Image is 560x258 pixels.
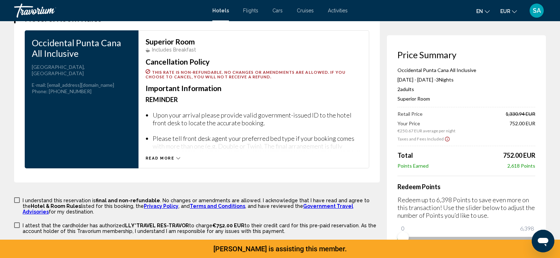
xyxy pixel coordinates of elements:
[31,203,81,209] span: Hotel & Room Rules
[23,203,353,215] a: Government Travel Advisories
[532,230,554,252] iframe: Button to launch messaging window
[400,86,414,92] span: Adults
[519,224,535,233] span: 6,398
[397,120,455,126] span: Your Price
[153,134,362,158] li: Please tell front desk agent your preferred bed type if your booking comes with more than one (e....
[144,203,178,209] a: Privacy Policy
[146,70,346,79] span: This rate is non-refundable. No changes or amendments are allowed. If you choose to cancel, you w...
[45,82,114,88] span: : [EMAIL_ADDRESS][DOMAIN_NAME]
[32,64,131,77] p: [GEOGRAPHIC_DATA], [GEOGRAPHIC_DATA]
[32,88,46,94] span: Phone
[23,198,380,215] p: I understand this reservation is . No changes or amendments are allowed. I acknowledge that I hav...
[146,156,175,161] span: Read more
[509,120,535,133] span: 752.00 EUR
[146,84,362,92] h3: Important Information
[153,111,362,127] li: Upon your arrival please provide valid government-issued ID to the hotel front desk to locate the...
[506,111,535,117] span: 1,330.94 EUR
[146,96,178,103] b: Reminder
[507,163,535,169] span: 2,618 Points
[397,196,535,219] p: Redeem up to 6,398 Points to save even more on this transaction! Use the slider below to adjust t...
[190,203,245,209] a: Terms and Conditions
[146,38,362,46] h3: Superior Room
[397,183,535,191] h4: Redeem Points
[46,88,92,94] span: : [PHONE_NUMBER]
[397,96,535,102] p: Superior Room
[146,156,180,161] button: Read more
[328,8,348,13] a: Activities
[397,163,429,169] span: Points Earned
[397,135,450,142] button: Show Taxes and Fees breakdown
[213,245,347,253] span: [PERSON_NAME] is assisting this member.
[32,82,45,88] span: E-mail
[397,111,423,117] span: Retail Price
[397,128,455,133] span: €250.67 EUR average per night
[32,37,131,59] h3: Occidental Punta Cana All Inclusive
[397,151,413,159] span: Total
[397,86,414,92] span: 2
[397,49,535,60] h3: Price Summary
[397,77,535,83] p: [DATE] - [DATE] -
[436,77,439,83] span: 3
[272,8,283,13] a: Cars
[476,8,483,14] span: en
[400,224,406,233] span: 0
[476,6,490,16] button: Change language
[212,8,229,13] a: Hotels
[146,58,362,66] h3: Cancellation Policy
[439,77,454,83] span: Nights
[397,136,444,142] span: Taxes and Fees Included
[527,3,546,18] button: User Menu
[14,4,205,18] a: Travorium
[533,7,541,14] span: SA
[212,223,244,228] span: €752.00 EUR
[503,151,535,159] span: 752.00 EUR
[297,8,314,13] a: Cruises
[444,136,450,142] button: Show Taxes and Fees disclaimer
[125,223,189,228] span: LLY*TRAVEL RES-TRAVOR
[152,47,196,53] span: Includes Breakfast
[23,223,380,234] p: I attest that the cardholder has authorized to charge to their credit card for this pre-paid rese...
[500,6,517,16] button: Change currency
[96,198,160,203] span: final and non-refundable
[397,67,535,73] p: Occidental Punta Cana All Inclusive
[243,8,258,13] a: Flights
[500,8,510,14] span: EUR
